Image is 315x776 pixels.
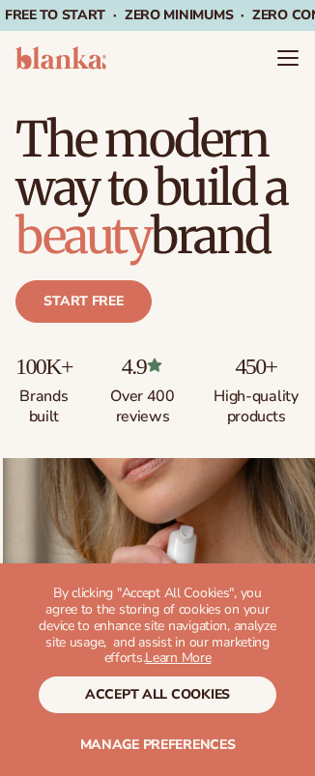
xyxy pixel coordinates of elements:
[276,46,300,70] summary: Menu
[39,586,276,667] p: By clicking "Accept All Cookies", you agree to the storing of cookies on your device to enhance s...
[15,108,300,261] h1: The modern way to build a brand
[15,354,72,379] p: 100K+
[39,676,276,713] button: accept all cookies
[213,379,300,427] p: High-quality products
[39,735,276,754] button: Manage preferences
[15,379,72,427] p: Brands built
[15,206,151,267] span: beauty
[99,379,186,427] p: Over 400 reviews
[145,648,211,667] a: Learn More
[80,735,236,754] span: Manage preferences
[99,354,186,379] p: 4.9
[15,280,152,323] a: Start free
[15,46,106,70] img: logo
[213,354,300,379] p: 450+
